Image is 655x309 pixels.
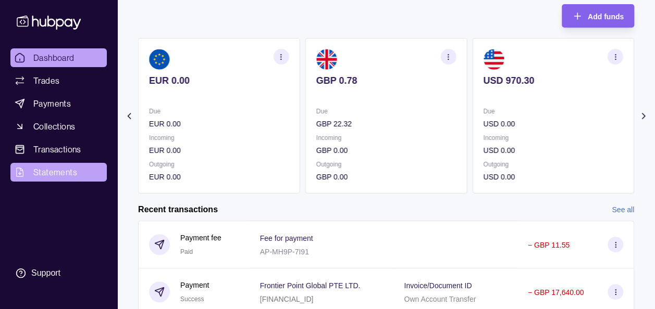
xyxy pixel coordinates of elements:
p: EUR 0.00 [149,118,289,130]
p: GBP 22.32 [316,118,456,130]
p: GBP 0.00 [316,171,456,183]
a: Payments [10,94,107,113]
p: EUR 0.00 [149,171,289,183]
p: GBP 0.78 [316,75,456,86]
p: AP-MH9P-7I91 [260,248,309,256]
p: Outgoing [149,159,289,170]
p: GBP 0.00 [316,145,456,156]
a: Statements [10,163,107,182]
a: Collections [10,117,107,136]
p: USD 0.00 [483,118,623,130]
p: Incoming [483,132,623,144]
p: Fee for payment [260,234,313,242]
a: Dashboard [10,48,107,67]
span: Collections [33,120,75,133]
span: Statements [33,166,77,178]
a: Transactions [10,140,107,159]
p: Due [149,106,289,117]
button: Add funds [562,4,634,28]
a: Trades [10,71,107,90]
p: Outgoing [483,159,623,170]
p: Frontier Point Global PTE LTD. [260,281,361,290]
p: Due [316,106,456,117]
h2: Recent transactions [138,204,218,215]
p: Payment fee [180,232,221,243]
img: gb [316,49,337,70]
div: Support [31,267,60,279]
a: See all [612,204,634,215]
p: − GBP 11.55 [528,241,570,249]
span: Add funds [588,12,624,21]
p: USD 0.00 [483,171,623,183]
span: Trades [33,74,59,87]
p: Incoming [149,132,289,144]
p: USD 970.30 [483,75,623,86]
span: Dashboard [33,51,75,64]
span: Transactions [33,143,81,156]
a: Support [10,262,107,284]
img: eu [149,49,170,70]
p: Outgoing [316,159,456,170]
p: [FINANCIAL_ID] [260,295,314,303]
p: Own Account Transfer [404,295,476,303]
p: EUR 0.00 [149,145,289,156]
p: Invoice/Document ID [404,281,472,290]
p: Payment [180,279,209,291]
span: Success [180,295,204,303]
span: Payments [33,97,71,110]
p: USD 0.00 [483,145,623,156]
span: Paid [180,248,193,255]
p: − GBP 17,640.00 [528,288,584,297]
p: EUR 0.00 [149,75,289,86]
p: Incoming [316,132,456,144]
img: us [483,49,504,70]
p: Due [483,106,623,117]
